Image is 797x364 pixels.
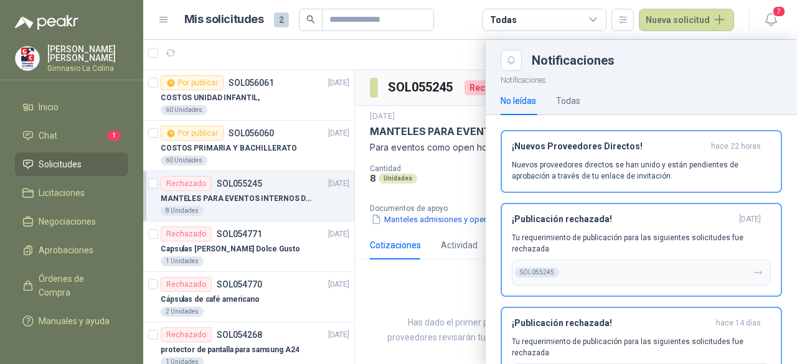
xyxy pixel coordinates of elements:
[512,214,734,225] h3: ¡Publicación rechazada!
[47,65,128,72] p: Gimnasio La Colina
[39,314,110,328] span: Manuales y ayuda
[501,130,782,193] button: ¡Nuevos Proveedores Directos!hace 22 horas Nuevos proveedores directos se han unido y están pendi...
[512,159,771,182] p: Nuevos proveedores directos se han unido y están pendientes de aprobación a través de tu enlace d...
[532,54,782,67] div: Notificaciones
[15,152,128,176] a: Solicitudes
[39,100,59,114] span: Inicio
[716,318,761,329] span: hace 14 días
[486,71,797,86] p: Notificaciones
[39,243,93,257] span: Aprobaciones
[490,13,516,27] div: Todas
[15,95,128,119] a: Inicio
[16,47,39,70] img: Company Logo
[639,9,734,31] button: Nueva solicitud
[711,141,761,152] span: hace 22 horas
[15,124,128,147] a: Chat1
[760,9,782,31] button: 7
[306,15,315,24] span: search
[39,129,57,142] span: Chat
[512,141,706,152] h3: ¡Nuevos Proveedores Directos!
[15,15,78,30] img: Logo peakr
[501,94,536,108] div: No leídas
[556,94,580,108] div: Todas
[39,215,96,228] span: Negociaciones
[772,6,786,17] span: 7
[15,267,128,304] a: Órdenes de Compra
[501,50,522,71] button: Close
[107,131,121,141] span: 1
[501,203,782,297] button: ¡Publicación rechazada![DATE] Tu requerimiento de publicación para las siguientes solicitudes fue...
[512,336,771,358] p: Tu requerimiento de publicación para las siguientes solicitudes fue rechazada
[15,238,128,262] a: Aprobaciones
[39,157,82,171] span: Solicitudes
[515,268,559,278] div: SOL055245
[184,11,264,29] h1: Mis solicitudes
[47,45,128,62] p: [PERSON_NAME] [PERSON_NAME]
[739,214,761,225] span: [DATE]
[15,210,128,233] a: Negociaciones
[39,272,116,299] span: Órdenes de Compra
[512,232,771,254] p: Tu requerimiento de publicación para las siguientes solicitudes fue rechazada
[15,181,128,205] a: Licitaciones
[274,12,289,27] span: 2
[39,186,85,200] span: Licitaciones
[512,318,711,329] h3: ¡Publicación rechazada!
[15,309,128,333] a: Manuales y ayuda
